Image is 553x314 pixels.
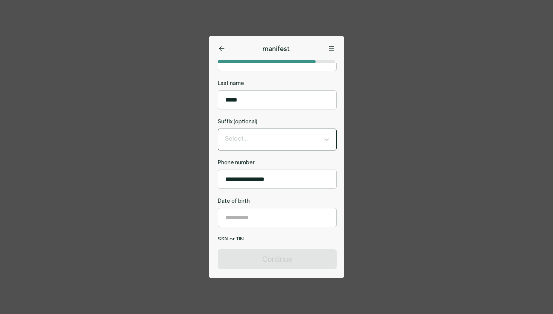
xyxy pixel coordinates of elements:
[218,80,337,87] label: Last name
[218,236,337,243] label: SSN or TIN
[218,198,337,205] label: Date of birth
[218,159,337,167] label: Phone number
[218,250,336,269] button: Continue
[218,118,337,126] label: Suffix (optional)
